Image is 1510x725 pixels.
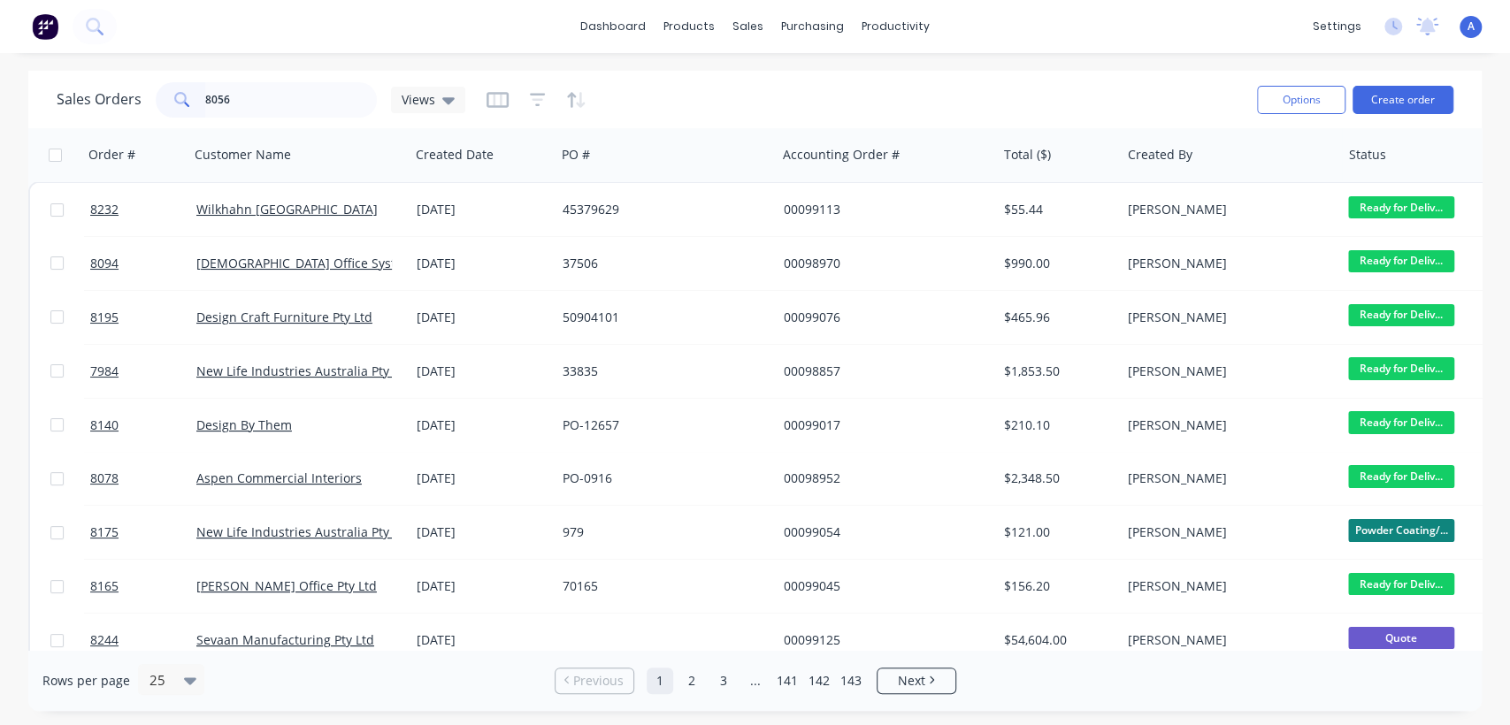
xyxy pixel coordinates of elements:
[42,672,130,690] span: Rows per page
[90,506,196,559] a: 8175
[1128,362,1324,380] div: [PERSON_NAME]
[655,13,724,40] div: products
[1348,196,1454,218] span: Ready for Deliv...
[417,362,548,380] div: [DATE]
[878,672,955,690] a: Next page
[647,668,673,694] a: Page 1 is your current page
[196,362,411,379] a: New Life Industries Australia Pty Ltd
[548,668,963,694] ul: Pagination
[784,309,980,326] div: 00099076
[90,560,196,613] a: 8165
[417,577,548,595] div: [DATE]
[1128,201,1324,218] div: [PERSON_NAME]
[1128,631,1324,649] div: [PERSON_NAME]
[784,416,980,434] div: 00099017
[571,13,655,40] a: dashboard
[196,631,374,648] a: Sevaan Manufacturing Pty Ltd
[1348,411,1454,433] span: Ready for Deliv...
[90,452,196,505] a: 8078
[57,91,142,108] h1: Sales Orders
[416,146,494,164] div: Created Date
[724,13,772,40] div: sales
[196,255,420,271] a: [DEMOGRAPHIC_DATA] Office Systems
[898,672,925,690] span: Next
[417,416,548,434] div: [DATE]
[417,631,548,649] div: [DATE]
[90,523,119,541] span: 8175
[1128,416,1324,434] div: [PERSON_NAME]
[196,201,378,217] a: Wilkhahn [GEOGRAPHIC_DATA]
[417,201,548,218] div: [DATE]
[1004,416,1108,434] div: $210.10
[1348,573,1454,595] span: Ready for Deliv...
[90,577,119,595] span: 8165
[90,237,196,290] a: 8094
[1004,309,1108,326] div: $465.96
[563,523,759,541] div: 979
[196,309,372,325] a: Design Craft Furniture Pty Ltd
[196,416,292,433] a: Design By Them
[563,416,759,434] div: PO-12657
[195,146,291,164] div: Customer Name
[784,469,980,487] div: 00098952
[563,309,759,326] div: 50904101
[1348,627,1454,649] span: Quote
[573,672,624,690] span: Previous
[417,309,548,326] div: [DATE]
[1353,86,1453,114] button: Create order
[784,362,980,380] div: 00098857
[196,523,411,540] a: New Life Industries Australia Pty Ltd
[90,183,196,236] a: 8232
[1348,357,1454,379] span: Ready for Deliv...
[556,672,633,690] a: Previous page
[774,668,801,694] a: Page 141
[1004,577,1108,595] div: $156.20
[1004,523,1108,541] div: $121.00
[1128,309,1324,326] div: [PERSON_NAME]
[90,291,196,344] a: 8195
[1348,250,1454,272] span: Ready for Deliv...
[562,146,590,164] div: PO #
[90,362,119,380] span: 7984
[1348,304,1454,326] span: Ready for Deliv...
[563,577,759,595] div: 70165
[563,201,759,218] div: 45379629
[783,146,900,164] div: Accounting Order #
[1004,201,1108,218] div: $55.44
[1468,19,1475,34] span: A
[1349,146,1386,164] div: Status
[1004,362,1108,380] div: $1,853.50
[1128,469,1324,487] div: [PERSON_NAME]
[784,255,980,272] div: 00098970
[563,362,759,380] div: 33835
[402,90,435,109] span: Views
[196,577,377,594] a: [PERSON_NAME] Office Pty Ltd
[90,255,119,272] span: 8094
[1004,631,1108,649] div: $54,604.00
[90,345,196,398] a: 7984
[88,146,135,164] div: Order #
[784,631,980,649] div: 00099125
[710,668,737,694] a: Page 3
[1348,519,1454,541] span: Powder Coating/...
[1257,86,1345,114] button: Options
[1348,465,1454,487] span: Ready for Deliv...
[563,469,759,487] div: PO-0916
[1004,469,1108,487] div: $2,348.50
[1128,255,1324,272] div: [PERSON_NAME]
[1304,13,1370,40] div: settings
[90,309,119,326] span: 8195
[417,255,548,272] div: [DATE]
[838,668,864,694] a: Page 143
[784,577,980,595] div: 00099045
[205,82,378,118] input: Search...
[1004,146,1051,164] div: Total ($)
[90,201,119,218] span: 8232
[417,469,548,487] div: [DATE]
[772,13,853,40] div: purchasing
[417,523,548,541] div: [DATE]
[196,469,362,486] a: Aspen Commercial Interiors
[90,614,196,667] a: 8244
[1128,523,1324,541] div: [PERSON_NAME]
[90,631,119,649] span: 8244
